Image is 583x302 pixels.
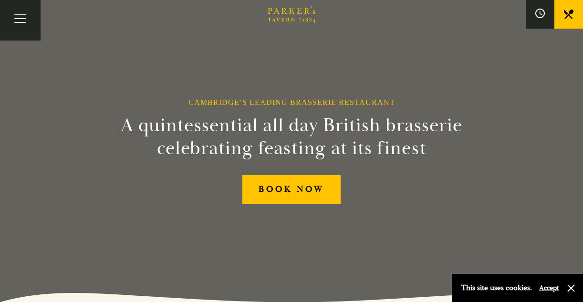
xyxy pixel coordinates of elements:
[566,283,576,293] button: Close and accept
[74,114,509,160] h2: A quintessential all day British brasserie celebrating feasting at its finest
[188,98,395,107] h1: Cambridge’s Leading Brasserie Restaurant
[242,175,341,204] a: BOOK NOW
[461,281,532,295] p: This site uses cookies.
[539,283,559,292] button: Accept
